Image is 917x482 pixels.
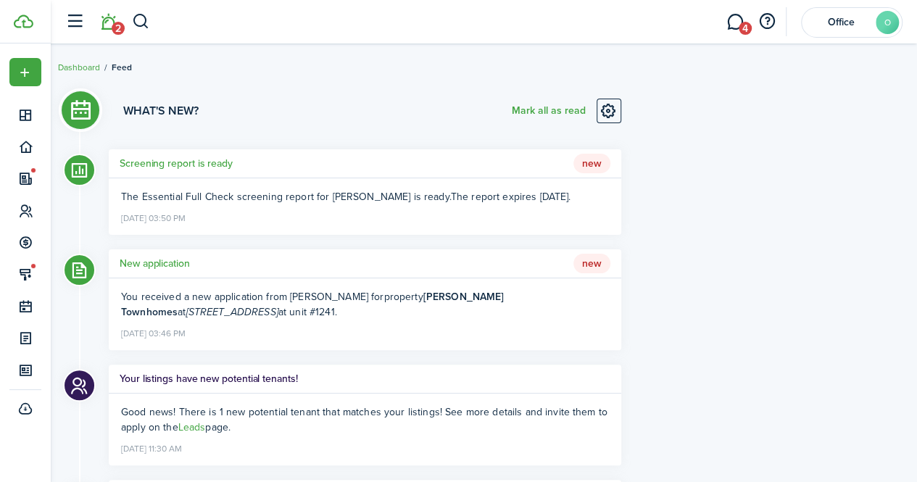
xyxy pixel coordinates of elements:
[123,102,199,120] h3: What's new?
[755,9,779,34] button: Open resource center
[61,8,88,36] button: Open sidebar
[121,289,609,320] div: You received a new application from [PERSON_NAME] for .
[121,438,182,457] time: [DATE] 11:30 AM
[112,61,132,74] span: Feed
[721,4,749,41] a: Messaging
[121,207,186,226] time: [DATE] 03:50 PM
[573,254,610,274] span: New
[121,289,504,320] span: property at at unit #1241
[573,154,610,174] span: New
[120,256,190,271] h5: New application
[121,289,504,320] b: [PERSON_NAME] Townhomes
[121,404,607,435] ng-component: Good news! There is 1 new potential tenant that matches your listings! See more details and invit...
[186,304,278,320] i: [STREET_ADDRESS]
[121,189,570,204] ng-component: The Essential Full Check screening report for [PERSON_NAME] is ready. The report expires [DATE].
[9,58,41,86] button: Open menu
[120,156,233,171] h5: Screening report is ready
[512,99,586,123] button: Mark all as read
[120,371,298,386] h5: Your listings have new potential tenants!
[121,323,186,341] time: [DATE] 03:46 PM
[876,11,899,34] avatar-text: O
[58,61,100,74] a: Dashboard
[14,14,33,28] img: TenantCloud
[812,17,870,28] span: Office
[132,9,150,34] button: Search
[178,420,206,435] a: Leads
[739,22,752,35] span: 4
